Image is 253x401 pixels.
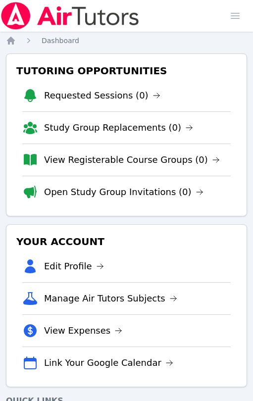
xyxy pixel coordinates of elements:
[42,36,79,46] a: Dashboard
[44,185,203,199] a: Open Study Group Invitations (0)
[6,36,247,46] nav: Breadcrumb
[14,233,239,251] h3: Your Account
[44,153,220,167] a: View Registerable Course Groups (0)
[44,324,122,338] a: View Expenses
[44,356,173,370] a: Link Your Google Calendar
[42,37,79,45] span: Dashboard
[44,259,104,273] a: Edit Profile
[44,89,160,102] a: Requested Sessions (0)
[44,121,193,135] a: Study Group Replacements (0)
[14,62,239,80] h3: Tutoring Opportunities
[44,292,177,305] a: Manage Air Tutors Subjects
